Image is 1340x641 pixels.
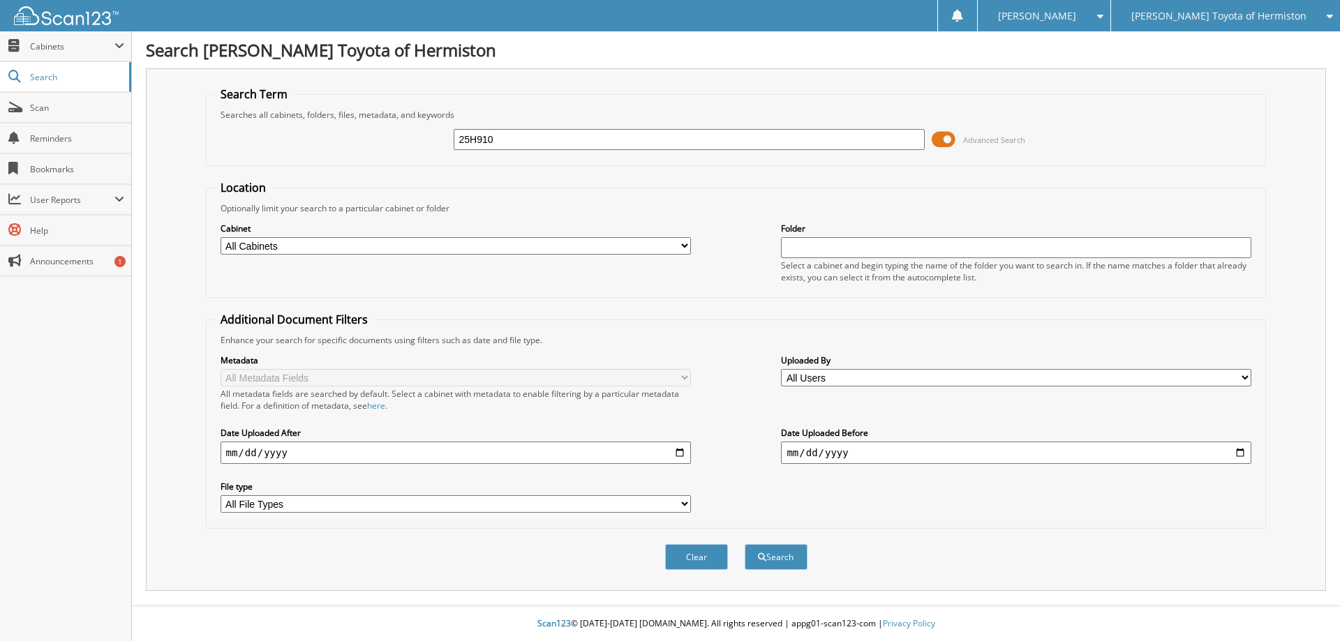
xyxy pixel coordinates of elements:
span: Help [30,225,124,236]
legend: Location [214,180,273,195]
label: Date Uploaded Before [781,427,1251,439]
label: Cabinet [221,223,691,234]
div: Searches all cabinets, folders, files, metadata, and keywords [214,109,1259,121]
a: Privacy Policy [883,617,935,629]
label: Uploaded By [781,354,1251,366]
span: Advanced Search [963,135,1025,145]
span: User Reports [30,194,114,206]
label: Metadata [221,354,691,366]
div: 1 [114,256,126,267]
div: All metadata fields are searched by default. Select a cabinet with metadata to enable filtering b... [221,388,691,412]
label: File type [221,481,691,492]
span: Reminders [30,133,124,144]
span: Search [30,71,122,83]
h1: Search [PERSON_NAME] Toyota of Hermiston [146,38,1326,61]
button: Search [745,544,807,570]
span: Announcements [30,255,124,267]
button: Clear [665,544,728,570]
iframe: Chat Widget [1270,574,1340,641]
span: Scan [30,102,124,114]
label: Date Uploaded After [221,427,691,439]
span: Cabinets [30,40,114,52]
legend: Search Term [214,86,295,102]
span: Bookmarks [30,163,124,175]
div: Enhance your search for specific documents using filters such as date and file type. [214,334,1259,346]
span: [PERSON_NAME] Toyota of Hermiston [1131,12,1306,20]
span: [PERSON_NAME] [998,12,1076,20]
span: Scan123 [537,617,571,629]
div: © [DATE]-[DATE] [DOMAIN_NAME]. All rights reserved | appg01-scan123-com | [132,607,1340,641]
legend: Additional Document Filters [214,312,375,327]
a: here [367,400,385,412]
div: Select a cabinet and begin typing the name of the folder you want to search in. If the name match... [781,259,1251,283]
div: Optionally limit your search to a particular cabinet or folder [214,202,1259,214]
input: start [221,442,691,464]
input: end [781,442,1251,464]
label: Folder [781,223,1251,234]
img: scan123-logo-white.svg [14,6,119,25]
